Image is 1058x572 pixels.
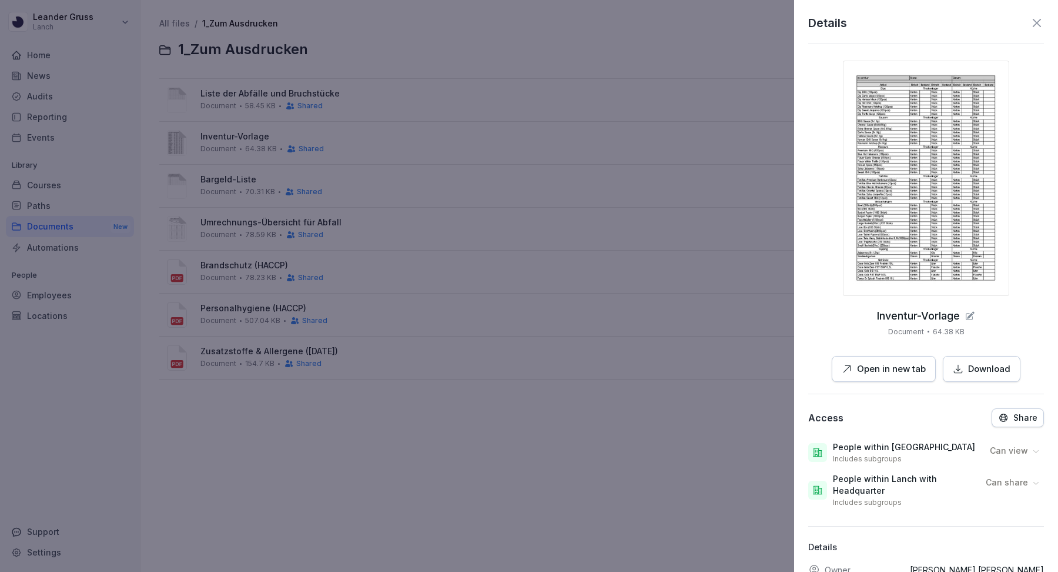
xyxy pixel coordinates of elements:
p: 64.38 KB [933,327,965,337]
p: Inventur-Vorlage [877,310,960,322]
button: Share [992,408,1044,427]
p: Details [808,14,847,32]
img: thumbnail [843,61,1009,296]
p: Includes subgroups [833,454,902,464]
p: Details [808,541,1044,554]
p: Document [888,327,924,337]
button: Download [943,356,1020,383]
p: Download [968,363,1010,376]
div: Access [808,412,843,424]
p: People within [GEOGRAPHIC_DATA] [833,441,975,453]
p: Share [1013,413,1037,423]
p: Open in new tab [857,363,926,376]
p: Can view [990,445,1028,457]
p: Can share [986,477,1028,488]
p: Includes subgroups [833,498,902,507]
button: Open in new tab [832,356,936,383]
p: People within Lanch with Headquarter [833,473,976,497]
